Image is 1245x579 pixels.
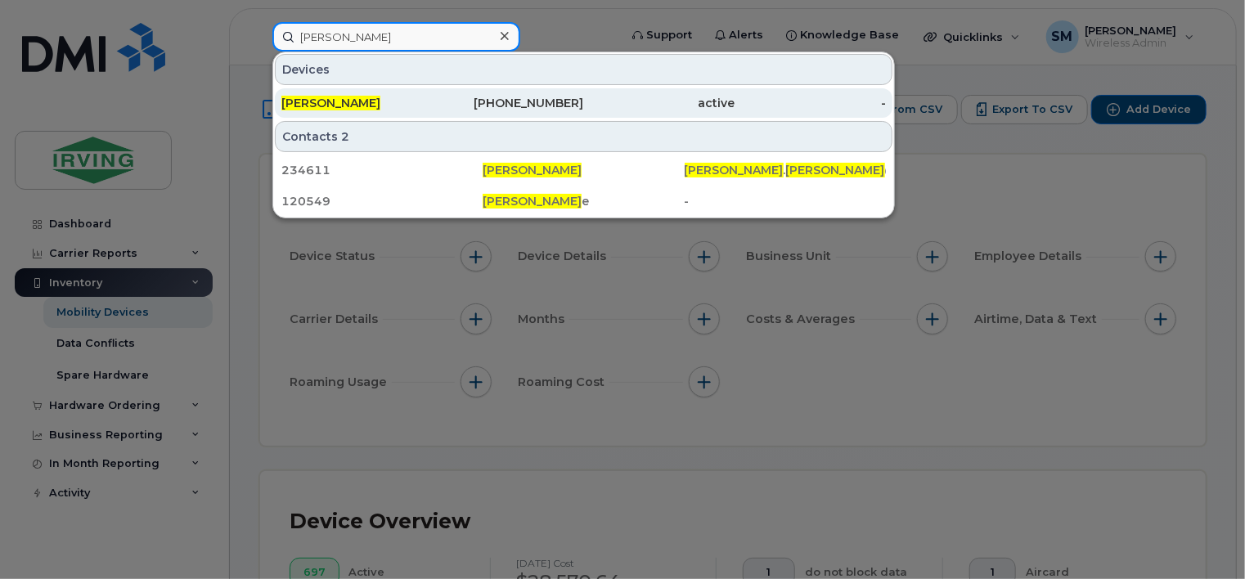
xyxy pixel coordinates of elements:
[275,121,892,152] div: Contacts
[275,54,892,85] div: Devices
[685,163,784,177] span: [PERSON_NAME]
[281,96,380,110] span: [PERSON_NAME]
[275,155,892,185] a: 234611[PERSON_NAME][PERSON_NAME].[PERSON_NAME]@[DOMAIN_NAME]
[483,193,684,209] div: e
[685,162,886,178] div: . @[DOMAIN_NAME]
[281,162,483,178] div: 234611
[341,128,349,145] span: 2
[483,163,582,177] span: [PERSON_NAME]
[685,193,886,209] div: -
[483,194,582,209] span: [PERSON_NAME]
[275,88,892,118] a: [PERSON_NAME][PHONE_NUMBER]active-
[584,95,735,111] div: active
[735,95,886,111] div: -
[275,186,892,216] a: 120549[PERSON_NAME]e-
[786,163,885,177] span: [PERSON_NAME]
[433,95,584,111] div: [PHONE_NUMBER]
[281,193,483,209] div: 120549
